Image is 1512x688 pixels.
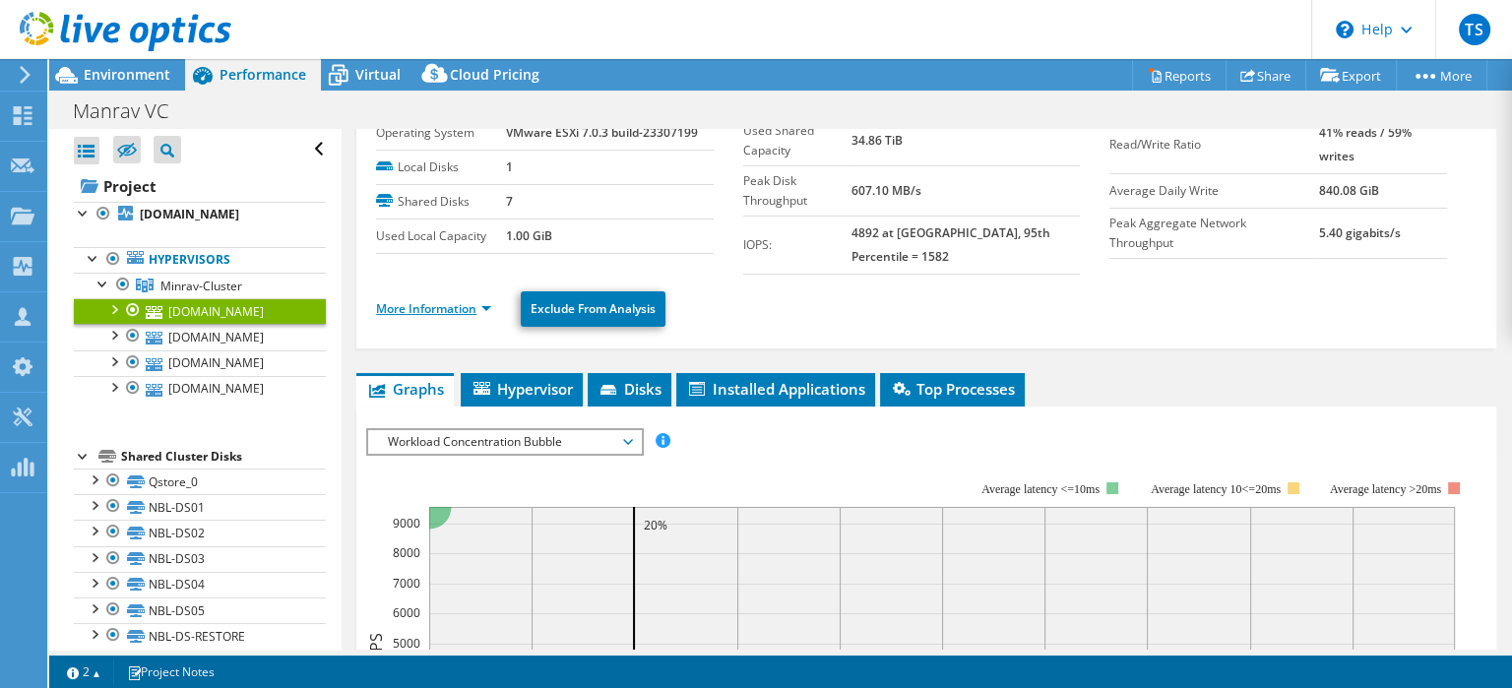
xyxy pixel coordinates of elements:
text: 7000 [393,575,420,592]
span: Top Processes [890,379,1015,399]
a: Export [1305,60,1397,91]
h1: Manrav VC [64,100,199,122]
a: Hypervisors [74,247,326,273]
a: Qstore_0 [74,469,326,494]
tspan: Average latency 10<=20ms [1151,482,1281,496]
text: 9000 [393,515,420,532]
b: [DOMAIN_NAME] [140,206,239,222]
a: NBL-DS04 [74,572,326,597]
div: Shared Cluster Disks [121,445,326,469]
text: Average latency >20ms [1330,482,1441,496]
text: 5000 [393,635,420,652]
a: Share [1226,60,1306,91]
b: VMware ESXi 7.0.3 build-23307199 [506,124,698,141]
a: Reports [1132,60,1227,91]
span: Virtual [355,65,401,84]
a: NBL-DS01 [74,494,326,520]
span: Graphs [366,379,444,399]
a: [DOMAIN_NAME] [74,324,326,349]
span: Performance [220,65,306,84]
a: NBL-DS05 [74,597,326,623]
b: 7 [506,193,513,210]
a: [DOMAIN_NAME] [74,202,326,227]
span: Workload Concentration Bubble [378,430,631,454]
a: Exclude From Analysis [521,291,665,327]
label: IOPS: [743,235,851,255]
label: Shared Disks [376,192,506,212]
a: More [1396,60,1487,91]
label: Used Shared Capacity [743,121,851,160]
b: 1 [506,158,513,175]
a: Project Notes [113,659,228,684]
a: [DOMAIN_NAME] [74,350,326,376]
a: [DOMAIN_NAME] [74,376,326,402]
svg: \n [1336,21,1354,38]
a: 2 [53,659,114,684]
b: 5.40 gigabits/s [1318,224,1400,241]
text: 8000 [393,544,420,561]
span: Disks [598,379,661,399]
text: 20% [644,517,667,533]
label: Peak Aggregate Network Throughput [1109,214,1318,253]
span: TS [1459,14,1490,45]
b: 1.00 GiB [506,227,552,244]
span: Installed Applications [686,379,865,399]
tspan: Average latency <=10ms [981,482,1100,496]
a: NBL-DS03 [74,546,326,572]
text: 6000 [393,604,420,621]
label: Average Daily Write [1109,181,1318,201]
label: Operating System [376,123,506,143]
span: Cloud Pricing [450,65,539,84]
span: Hypervisor [471,379,573,399]
a: [DOMAIN_NAME] [74,298,326,324]
label: Peak Disk Throughput [743,171,851,211]
label: Local Disks [376,157,506,177]
label: Read/Write Ratio [1109,135,1318,155]
label: Used Local Capacity [376,226,506,246]
a: More Information [376,300,491,317]
b: 840.08 GiB [1318,182,1378,199]
b: 34.86 TiB [851,132,903,149]
a: Minrav-Cluster [74,273,326,298]
a: NBL-DS-RESTORE [74,623,326,649]
a: Project [74,170,326,202]
b: 41% reads / 59% writes [1318,124,1411,164]
span: Minrav-Cluster [160,278,242,294]
a: NBL-DS02 [74,520,326,545]
b: 4892 at [GEOGRAPHIC_DATA], 95th Percentile = 1582 [851,224,1050,265]
b: 607.10 MB/s [851,182,921,199]
span: Environment [84,65,170,84]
